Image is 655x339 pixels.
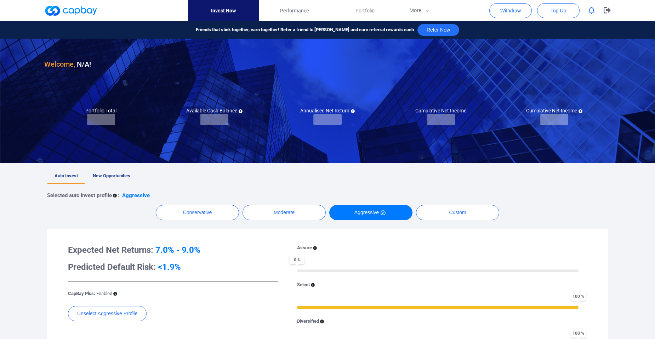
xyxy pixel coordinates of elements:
[196,26,414,34] span: Friends that stick together, earn together! Refer a friend to [PERSON_NAME] and earn referral rew...
[415,107,466,114] h5: Cumulative Net Income
[55,173,78,178] span: Auto Invest
[47,191,112,200] p: Selected auto invest profile
[186,107,243,114] h5: Available Cash Balance
[96,291,112,296] span: Enabled
[489,3,532,18] button: Withdraw
[537,3,580,18] button: Top Up
[158,262,181,272] span: <1.9%
[68,306,147,321] button: Unselect Aggressive Profile
[329,205,412,220] button: Aggressive
[156,205,239,220] button: Conservative
[44,60,75,68] span: Welcome,
[93,173,130,178] span: New Opportunities
[122,191,150,200] p: Aggressive
[290,255,304,264] span: 0 %
[416,205,499,220] button: Custom
[280,7,309,15] span: Performance
[243,205,326,220] button: Moderate
[571,292,586,301] span: 100 %
[300,107,355,114] h5: Annualised Net Return
[297,244,312,252] p: Assure
[68,244,278,256] h3: Expected Net Returns:
[297,318,319,325] p: Diversified
[68,290,112,298] p: CapBay Plus:
[155,245,200,255] span: 7.0% - 9.0%
[85,107,116,114] h5: Portfolio Total
[551,7,566,14] span: Top Up
[68,261,278,273] h3: Predicted Default Risk:
[417,24,459,36] button: Refer Now
[118,191,119,200] p: :
[526,107,582,114] h5: Cumulative Net Income
[44,59,91,70] h3: N/A !
[355,7,375,15] span: Portfolio
[297,281,310,289] p: Select
[571,329,586,338] span: 100 %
